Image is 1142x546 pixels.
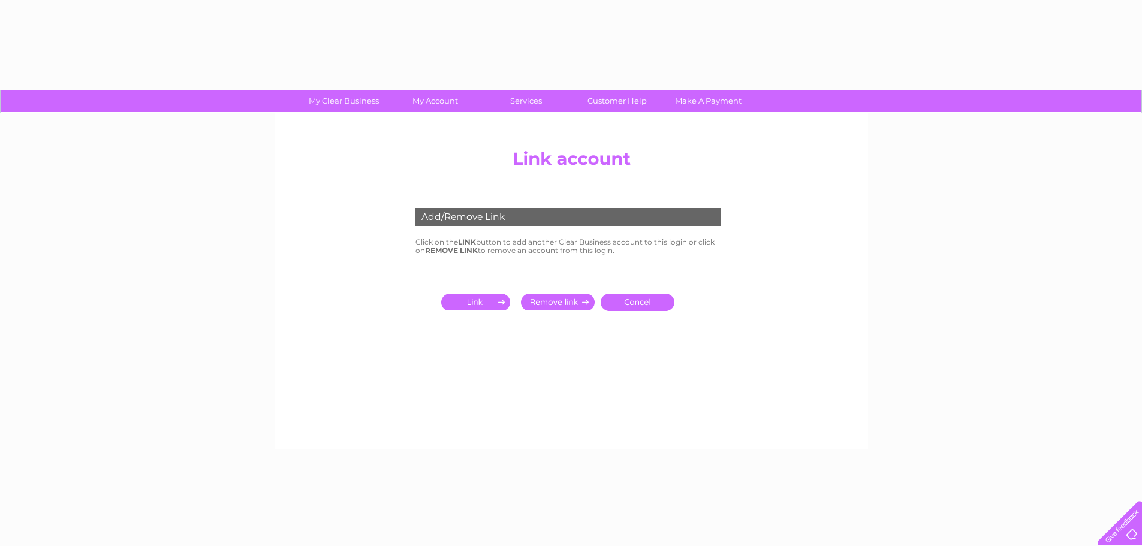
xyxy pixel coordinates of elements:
[425,246,478,255] b: REMOVE LINK
[477,90,575,112] a: Services
[568,90,667,112] a: Customer Help
[294,90,393,112] a: My Clear Business
[659,90,758,112] a: Make A Payment
[458,237,476,246] b: LINK
[521,294,595,310] input: Submit
[441,294,515,310] input: Submit
[415,208,721,226] div: Add/Remove Link
[601,294,674,311] a: Cancel
[385,90,484,112] a: My Account
[412,235,730,258] td: Click on the button to add another Clear Business account to this login or click on to remove an ...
